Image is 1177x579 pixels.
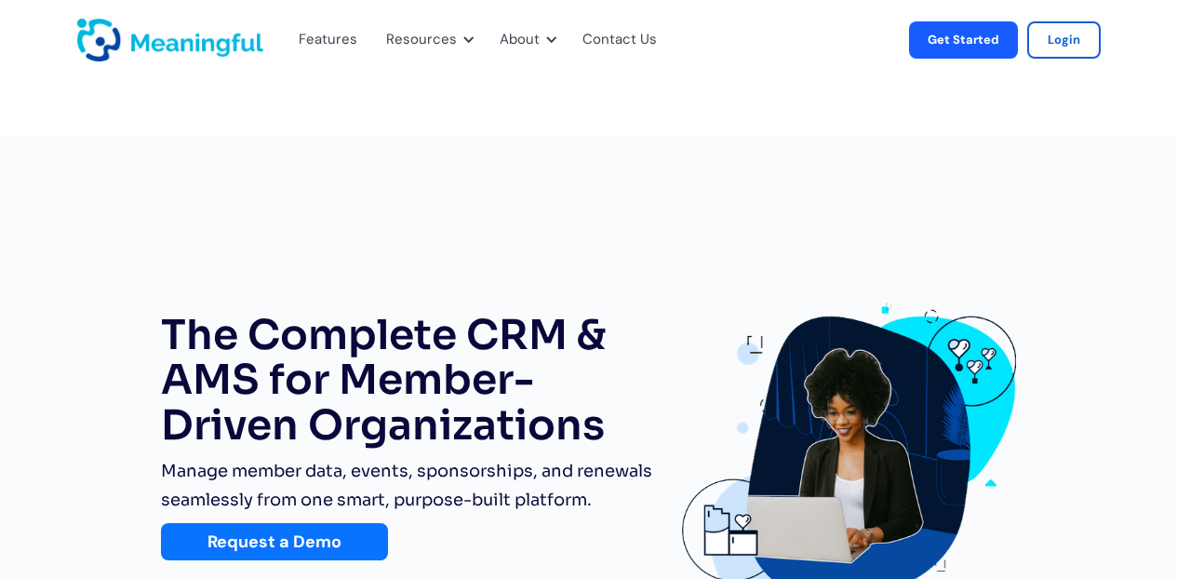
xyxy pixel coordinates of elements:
a: Features [299,28,343,52]
div: About [488,9,562,71]
a: Get Started [909,21,1018,59]
a: Request a Demo [161,523,388,560]
div: Features [299,28,357,52]
div: Features [288,9,366,71]
a: home [77,19,124,61]
p: Manage member data, events, sponsorships, and renewals seamlessly from one smart, purpose-built p... [161,457,663,514]
h1: The Complete CRM & AMS for Member-Driven Organizations [161,313,663,448]
a: Contact Us [582,28,657,52]
div: Resources [375,9,479,71]
a: Login [1027,21,1101,59]
div: Resources [386,28,457,52]
div: Contact Us [571,9,679,71]
div: About [500,28,540,52]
